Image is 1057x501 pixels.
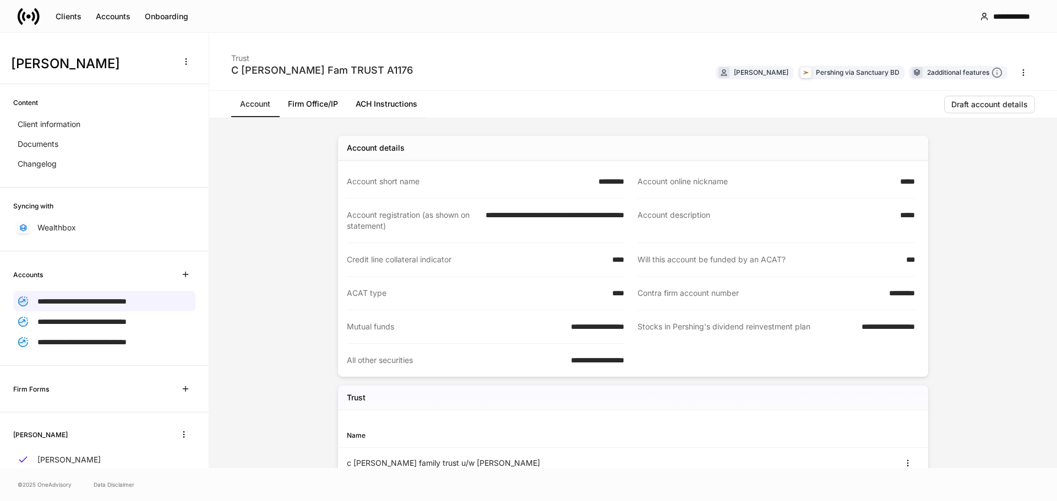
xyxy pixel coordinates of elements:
[347,176,592,187] div: Account short name
[638,176,893,187] div: Account online nickname
[638,288,882,299] div: Contra firm account number
[13,154,195,174] a: Changelog
[56,13,81,20] div: Clients
[347,321,564,332] div: Mutual funds
[347,458,633,469] div: c [PERSON_NAME] family trust u/w [PERSON_NAME]
[231,91,279,117] a: Account
[638,254,900,265] div: Will this account be funded by an ACAT?
[94,480,134,489] a: Data Disclaimer
[13,201,53,211] h6: Syncing with
[13,430,68,440] h6: [PERSON_NAME]
[89,8,138,25] button: Accounts
[279,91,347,117] a: Firm Office/IP
[37,222,76,233] p: Wealthbox
[231,64,413,77] div: C [PERSON_NAME] Fam TRUST A1176
[638,210,893,232] div: Account description
[347,392,366,403] h5: Trust
[13,218,195,238] a: Wealthbox
[347,142,405,153] div: Account details
[11,55,170,73] h3: [PERSON_NAME]
[347,430,633,441] div: Name
[816,67,900,78] div: Pershing via Sanctuary BD
[734,67,788,78] div: [PERSON_NAME]
[13,450,195,470] a: [PERSON_NAME]
[347,254,606,265] div: Credit line collateral indicator
[13,134,195,154] a: Documents
[18,480,72,489] span: © 2025 OneAdvisory
[96,13,130,20] div: Accounts
[231,46,413,64] div: Trust
[944,96,1035,113] button: Draft account details
[18,119,80,130] p: Client information
[48,8,89,25] button: Clients
[13,269,43,280] h6: Accounts
[145,13,188,20] div: Onboarding
[927,67,1002,79] div: 2 additional features
[347,355,564,366] div: All other securities
[138,8,195,25] button: Onboarding
[18,158,57,169] p: Changelog
[347,210,479,232] div: Account registration (as shown on statement)
[37,454,101,465] p: [PERSON_NAME]
[347,91,426,117] a: ACH Instructions
[13,97,38,108] h6: Content
[638,321,855,333] div: Stocks in Pershing's dividend reinvestment plan
[18,139,58,150] p: Documents
[13,384,49,394] h6: Firm Forms
[951,101,1028,108] div: Draft account details
[347,288,606,299] div: ACAT type
[13,114,195,134] a: Client information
